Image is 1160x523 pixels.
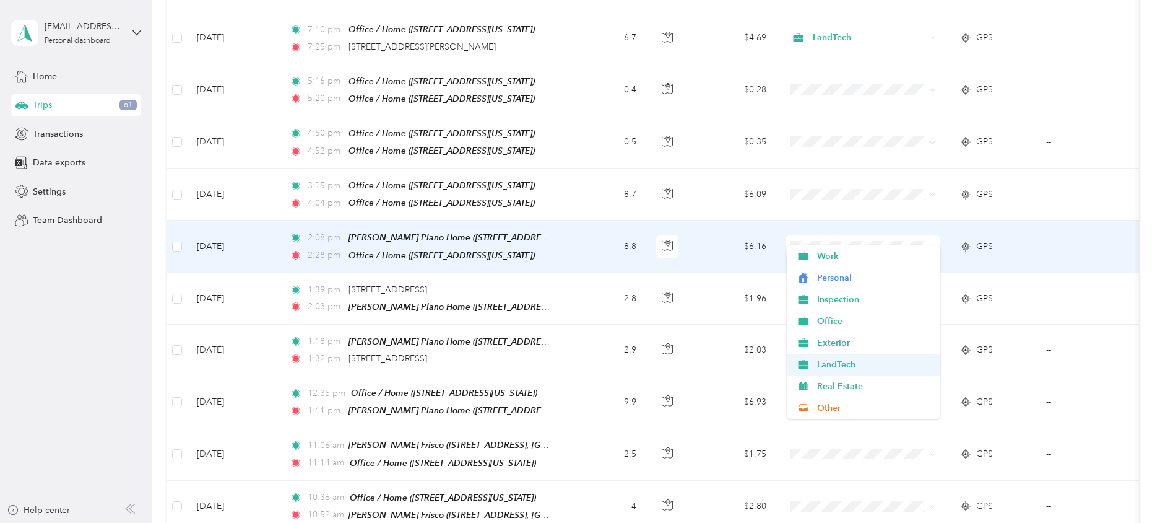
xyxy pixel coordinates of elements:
td: $1.96 [690,273,776,325]
span: GPS [976,395,993,409]
span: 11:14 am [308,456,344,470]
div: Personal dashboard [45,37,111,45]
span: 7:25 pm [308,40,343,54]
span: Real Estate [817,380,932,393]
td: $4.69 [690,12,776,64]
span: Office / Home ([STREET_ADDRESS][US_STATE]) [348,94,535,103]
span: 1:32 pm [308,352,343,366]
iframe: Everlance-gr Chat Button Frame [1091,454,1160,523]
span: [PERSON_NAME] Frisco ([STREET_ADDRESS], [GEOGRAPHIC_DATA], [US_STATE]) [348,440,669,450]
span: Team Dashboard [33,214,102,227]
span: GPS [976,188,993,201]
td: $0.28 [690,64,776,116]
span: Office / Home ([STREET_ADDRESS][US_STATE]) [350,458,536,468]
td: -- [1036,376,1149,428]
td: $6.09 [690,169,776,221]
td: [DATE] [187,169,280,221]
td: [DATE] [187,325,280,376]
span: Office / Home ([STREET_ADDRESS][US_STATE]) [348,128,535,138]
td: 9.9 [565,376,646,428]
span: 1:39 pm [308,283,343,297]
span: LandTech [813,31,926,45]
td: -- [1036,12,1149,64]
span: 61 [119,100,137,111]
span: [PERSON_NAME] Plano Home ([STREET_ADDRESS], [GEOGRAPHIC_DATA], [US_STATE]) [348,405,696,416]
span: GPS [976,292,993,305]
td: 6.7 [565,12,646,64]
span: 2:08 pm [308,231,343,245]
td: $2.03 [690,325,776,376]
span: Data exports [33,156,85,169]
span: Personal [817,271,932,284]
span: 10:36 am [308,491,344,504]
td: -- [1036,273,1149,325]
td: [DATE] [187,12,280,64]
span: Office / Home ([STREET_ADDRESS][US_STATE]) [348,76,535,86]
span: 11:06 am [308,439,343,452]
span: 5:20 pm [308,92,343,105]
td: 2.5 [565,428,646,480]
td: [DATE] [187,64,280,116]
span: [STREET_ADDRESS] [348,353,427,364]
td: 0.4 [565,64,646,116]
span: 1:11 pm [308,404,343,418]
span: Office / Home ([STREET_ADDRESS][US_STATE]) [348,180,535,190]
span: 10:52 am [308,508,343,522]
span: Office [817,315,932,328]
span: LandTech [817,358,932,371]
span: GPS [976,343,993,357]
td: $1.75 [690,428,776,480]
td: -- [1036,116,1149,169]
div: [EMAIL_ADDRESS][DOMAIN_NAME] [45,20,122,33]
td: 0.5 [565,116,646,169]
span: 1:18 pm [308,335,343,348]
span: 3:25 pm [308,179,343,193]
td: [DATE] [187,428,280,480]
td: $0.35 [690,116,776,169]
td: 2.8 [565,273,646,325]
span: 4:04 pm [308,196,343,210]
span: 2:28 pm [308,248,343,262]
td: [DATE] [187,273,280,325]
button: Help center [7,504,70,517]
span: 4:52 pm [308,144,343,158]
span: [STREET_ADDRESS][PERSON_NAME] [348,42,496,52]
td: $6.16 [690,221,776,273]
span: [PERSON_NAME] Frisco ([STREET_ADDRESS], [GEOGRAPHIC_DATA], [US_STATE]) [348,510,669,521]
span: 2:03 pm [308,300,343,314]
span: Office / Home ([STREET_ADDRESS][US_STATE]) [348,250,535,260]
span: 5:16 pm [308,74,343,88]
td: -- [1036,325,1149,376]
span: GPS [976,83,993,97]
span: Home [33,70,57,83]
span: GPS [976,447,993,461]
span: [PERSON_NAME] Plano Home ([STREET_ADDRESS], [GEOGRAPHIC_DATA], [US_STATE]) [348,302,696,312]
span: Office / Home ([STREET_ADDRESS][US_STATE]) [351,388,537,398]
span: Exterior [817,336,932,349]
span: Trips [33,99,52,112]
td: -- [1036,428,1149,480]
span: Office / Home ([STREET_ADDRESS][US_STATE]) [348,198,535,208]
span: 4:50 pm [308,126,343,140]
td: [DATE] [187,221,280,273]
span: [STREET_ADDRESS] [348,284,427,295]
span: Transactions [33,128,83,141]
span: 12:35 pm [308,387,345,400]
span: GPS [976,31,993,45]
td: $6.93 [690,376,776,428]
td: [DATE] [187,116,280,169]
span: Office / Home ([STREET_ADDRESS][US_STATE]) [350,493,536,503]
td: -- [1036,64,1149,116]
span: [PERSON_NAME] Plano Home ([STREET_ADDRESS], [GEOGRAPHIC_DATA], [US_STATE]) [348,336,696,347]
span: Settings [33,185,66,198]
span: Inspection [817,293,932,306]
span: Other [817,402,932,415]
td: -- [1036,169,1149,221]
td: 8.8 [565,221,646,273]
span: GPS [976,240,993,253]
span: 7:10 pm [308,23,343,37]
span: GPS [976,135,993,149]
span: GPS [976,499,993,513]
td: 2.9 [565,325,646,376]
